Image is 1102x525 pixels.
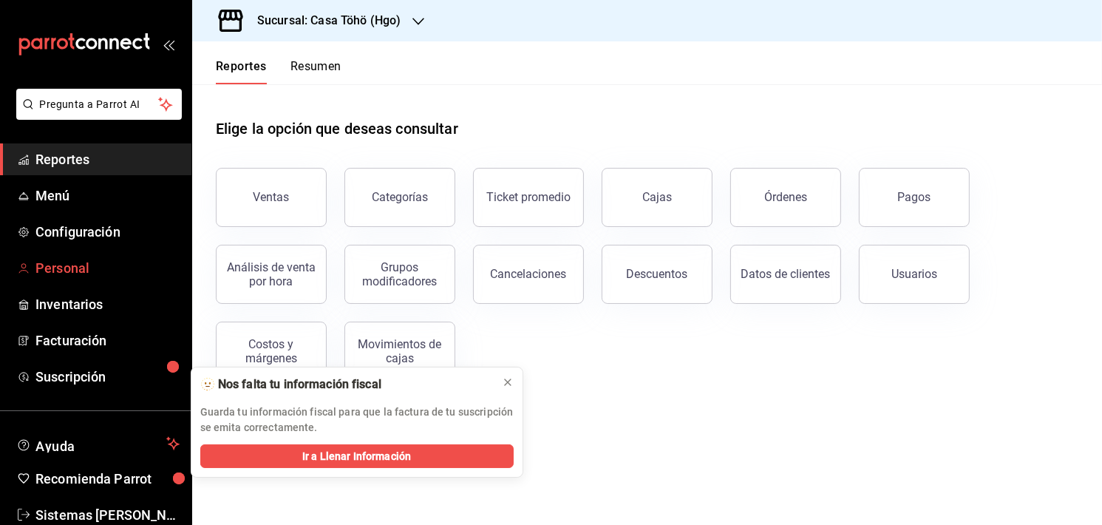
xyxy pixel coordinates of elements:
[602,168,712,227] a: Cajas
[859,168,970,227] button: Pagos
[225,260,317,288] div: Análisis de venta por hora
[354,337,446,365] div: Movimientos de cajas
[473,245,584,304] button: Cancelaciones
[200,404,514,436] p: Guarda tu información fiscal para que la factura de tu suscripción se emita correctamente.
[216,322,327,381] button: Costos y márgenes
[891,267,937,281] div: Usuarios
[216,59,341,84] div: navigation tabs
[35,186,180,206] span: Menú
[730,245,841,304] button: Datos de clientes
[10,107,182,123] a: Pregunta a Parrot AI
[200,444,514,468] button: Ir a Llenar Información
[163,38,174,50] button: open_drawer_menu
[35,258,180,278] span: Personal
[35,367,180,387] span: Suscripción
[225,337,317,365] div: Costos y márgenes
[344,245,455,304] button: Grupos modificadores
[486,190,571,204] div: Ticket promedio
[344,168,455,227] button: Categorías
[35,331,180,350] span: Facturación
[491,267,567,281] div: Cancelaciones
[35,149,180,169] span: Reportes
[35,222,180,242] span: Configuración
[344,322,455,381] button: Movimientos de cajas
[642,189,673,206] div: Cajas
[627,267,688,281] div: Descuentos
[473,168,584,227] button: Ticket promedio
[602,245,712,304] button: Descuentos
[730,168,841,227] button: Órdenes
[35,294,180,314] span: Inventarios
[741,267,831,281] div: Datos de clientes
[216,168,327,227] button: Ventas
[302,449,411,464] span: Ir a Llenar Información
[245,12,401,30] h3: Sucursal: Casa Töhö (Hgo)
[35,505,180,525] span: Sistemas [PERSON_NAME]
[290,59,341,84] button: Resumen
[898,190,931,204] div: Pagos
[16,89,182,120] button: Pregunta a Parrot AI
[35,435,160,453] span: Ayuda
[859,245,970,304] button: Usuarios
[216,245,327,304] button: Análisis de venta por hora
[254,190,290,204] div: Ventas
[35,469,180,489] span: Recomienda Parrot
[216,59,267,84] button: Reportes
[40,97,159,112] span: Pregunta a Parrot AI
[764,190,807,204] div: Órdenes
[200,376,490,393] div: 🫥 Nos falta tu información fiscal
[372,190,428,204] div: Categorías
[354,260,446,288] div: Grupos modificadores
[216,118,458,140] h1: Elige la opción que deseas consultar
